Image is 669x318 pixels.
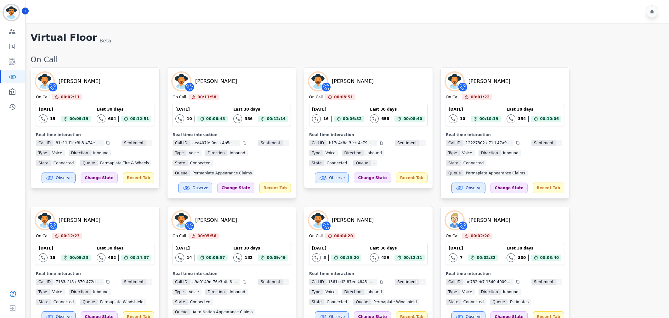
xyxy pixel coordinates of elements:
span: Permaplate Appearance Claims [463,170,528,176]
div: [PERSON_NAME] [468,217,510,224]
span: 00:02:32 [477,255,496,261]
span: - [419,279,426,285]
button: Observe [178,183,212,193]
div: On Call [173,95,186,100]
span: 00:08:51 [334,94,353,100]
span: b17c4c8a-3fcc-4c79-97af-b8caa32169ab [326,140,377,146]
span: 00:12:14 [267,116,286,122]
span: connected [461,299,486,305]
span: 00:14:37 [130,255,149,261]
div: Beta [99,37,111,45]
span: ae732eb7-1540-4009-b529-7e62c4f22316 [463,279,513,285]
span: Auto Nation Appearance Claims [190,309,255,315]
div: Real time interaction [309,132,428,137]
span: 00:12:23 [61,233,80,239]
span: Type [309,150,323,156]
div: Last 30 days [370,246,425,251]
span: connected [51,160,77,166]
div: Last 30 days [233,246,288,251]
span: Direction [205,150,227,156]
img: Avatar [309,211,327,229]
span: - [556,140,562,146]
span: Call ID [173,140,190,146]
span: Direction [479,150,501,156]
div: [PERSON_NAME] [195,78,237,85]
span: voice [323,150,338,156]
span: Direction [205,289,227,295]
div: [DATE] [449,246,498,251]
div: [DATE] [175,246,227,251]
div: 354 [518,116,526,121]
span: Type [173,150,186,156]
button: Observe [315,173,349,183]
span: - [283,140,289,146]
span: - [283,279,289,285]
span: a9a0149d-76e3-4fc6-939a-afe13cc29ad7 [190,279,240,285]
span: Queue [353,299,371,305]
div: [PERSON_NAME] [195,217,237,224]
span: inbound [91,289,111,295]
span: Queue [446,170,463,176]
span: Queue [173,170,190,176]
span: Queue [353,160,371,166]
img: Avatar [446,211,463,229]
span: Queue [490,299,507,305]
div: Real time interaction [36,132,154,137]
div: On Call [446,233,459,239]
span: State [309,160,324,166]
span: inbound [501,289,521,295]
div: Last 30 days [507,107,561,112]
span: Sentiment [122,140,146,146]
div: 489 [381,255,389,260]
span: 00:12:51 [130,116,149,122]
div: Last 30 days [233,107,288,112]
div: 300 [518,255,526,260]
div: Last 30 days [370,107,425,112]
div: Last 30 days [97,107,151,112]
span: 81c11d1f-c3b3-474e-b6cf-b35ca76aac83 [53,140,104,146]
span: voice [186,289,201,295]
span: 00:06:48 [206,116,225,122]
div: 14 [187,255,192,260]
span: 00:12:11 [403,255,422,261]
span: Direction [342,289,364,295]
span: f361ccf2-87ec-4845-a086-e2b47b953853 [326,279,377,285]
div: On Call [173,233,186,239]
span: Observe [466,185,481,190]
div: 386 [245,116,252,121]
span: inbound [91,150,111,156]
span: Call ID [36,140,53,146]
span: Call ID [36,279,53,285]
span: connected [188,299,213,305]
span: Call ID [309,279,326,285]
div: 15 [50,255,55,260]
span: inbound [227,289,248,295]
span: 7133a1f8-e570-472d-8b05-9d0f1609e5b5 [53,279,104,285]
div: Recent Tab [396,173,428,183]
span: voice [323,289,338,295]
span: 00:06:32 [343,116,362,122]
span: Queue [80,160,97,166]
span: inbound [364,150,384,156]
div: [DATE] [312,246,361,251]
div: On Call [309,233,323,239]
div: [DATE] [175,107,227,112]
span: Sentiment [531,279,556,285]
span: Direction [69,289,91,295]
span: 00:04:20 [334,233,353,239]
span: inbound [364,289,384,295]
div: Change State [354,173,391,183]
div: [PERSON_NAME] [332,217,374,224]
span: 00:02:11 [61,94,80,100]
div: 16 [323,116,329,121]
span: 00:11:58 [197,94,216,100]
span: Type [309,289,323,295]
span: State [309,299,324,305]
div: Last 30 days [97,246,151,251]
div: 482 [108,255,116,260]
span: Type [36,289,50,295]
div: 15 [50,116,55,121]
div: Last 30 days [507,246,561,251]
div: Real time interaction [173,132,291,137]
span: State [173,299,188,305]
